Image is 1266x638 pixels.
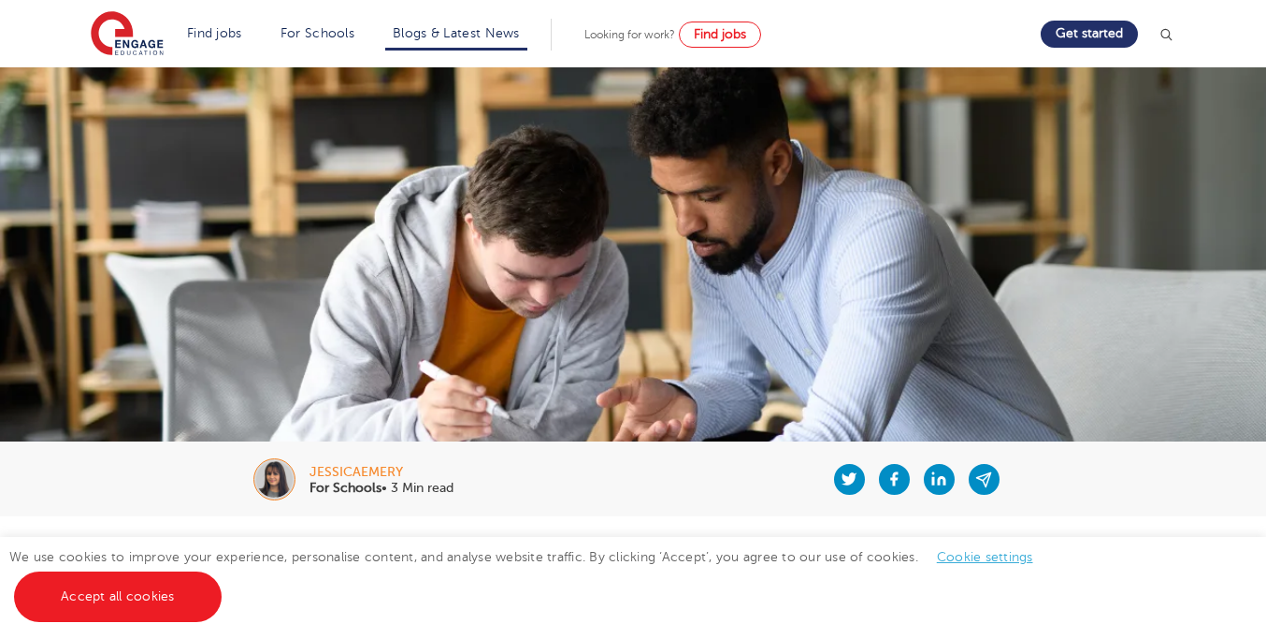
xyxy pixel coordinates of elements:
[9,550,1052,603] span: We use cookies to improve your experience, personalise content, and analyse website traffic. By c...
[1041,21,1138,48] a: Get started
[14,572,222,622] a: Accept all cookies
[694,27,746,41] span: Find jobs
[281,26,354,40] a: For Schools
[187,26,242,40] a: Find jobs
[91,11,164,58] img: Engage Education
[584,28,675,41] span: Looking for work?
[309,466,453,479] div: jessicaemery
[309,482,453,495] p: • 3 Min read
[393,26,520,40] a: Blogs & Latest News
[309,481,381,495] b: For Schools
[937,550,1033,564] a: Cookie settings
[679,22,761,48] a: Find jobs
